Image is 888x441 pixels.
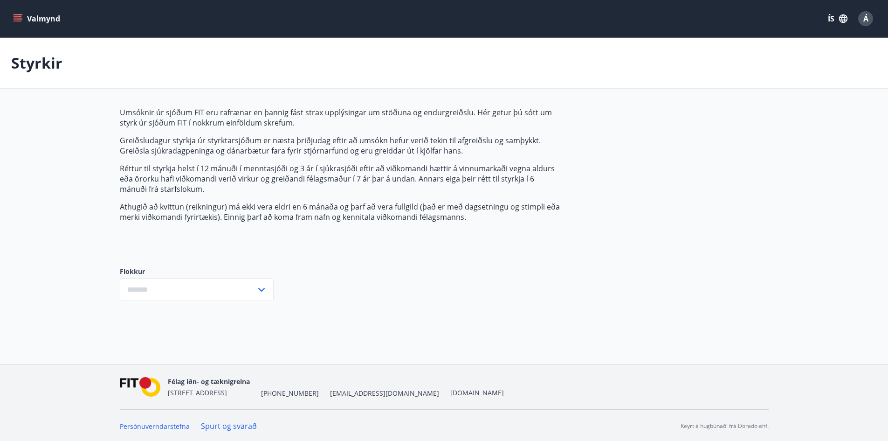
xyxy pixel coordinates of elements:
span: Félag iðn- og tæknigreina [168,377,250,386]
img: FPQVkF9lTnNbbaRSFyT17YYeljoOGk5m51IhT0bO.png [120,377,161,397]
a: Spurt og svarað [201,421,257,431]
p: Greiðsludagur styrkja úr styrktarsjóðum er næsta þriðjudag eftir að umsókn hefur verið tekin til ... [120,135,560,156]
button: Á [854,7,877,30]
button: ÍS [823,10,853,27]
span: [STREET_ADDRESS] [168,388,227,397]
p: Keyrt á hugbúnaði frá Dorado ehf. [681,422,769,430]
a: Persónuverndarstefna [120,422,190,431]
button: menu [11,10,64,27]
span: Á [863,14,868,24]
a: [DOMAIN_NAME] [450,388,504,397]
p: Styrkir [11,53,62,73]
p: Réttur til styrkja helst í 12 mánuði í menntasjóði og 3 ár í sjúkrasjóði eftir að viðkomandi hætt... [120,163,560,194]
p: Umsóknir úr sjóðum FIT eru rafrænar en þannig fást strax upplýsingar um stöðuna og endurgreiðslu.... [120,107,560,128]
span: [EMAIL_ADDRESS][DOMAIN_NAME] [330,389,439,398]
p: Athugið að kvittun (reikningur) má ekki vera eldri en 6 mánaða og þarf að vera fullgild (það er m... [120,202,560,222]
span: [PHONE_NUMBER] [261,389,319,398]
label: Flokkur [120,267,274,276]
